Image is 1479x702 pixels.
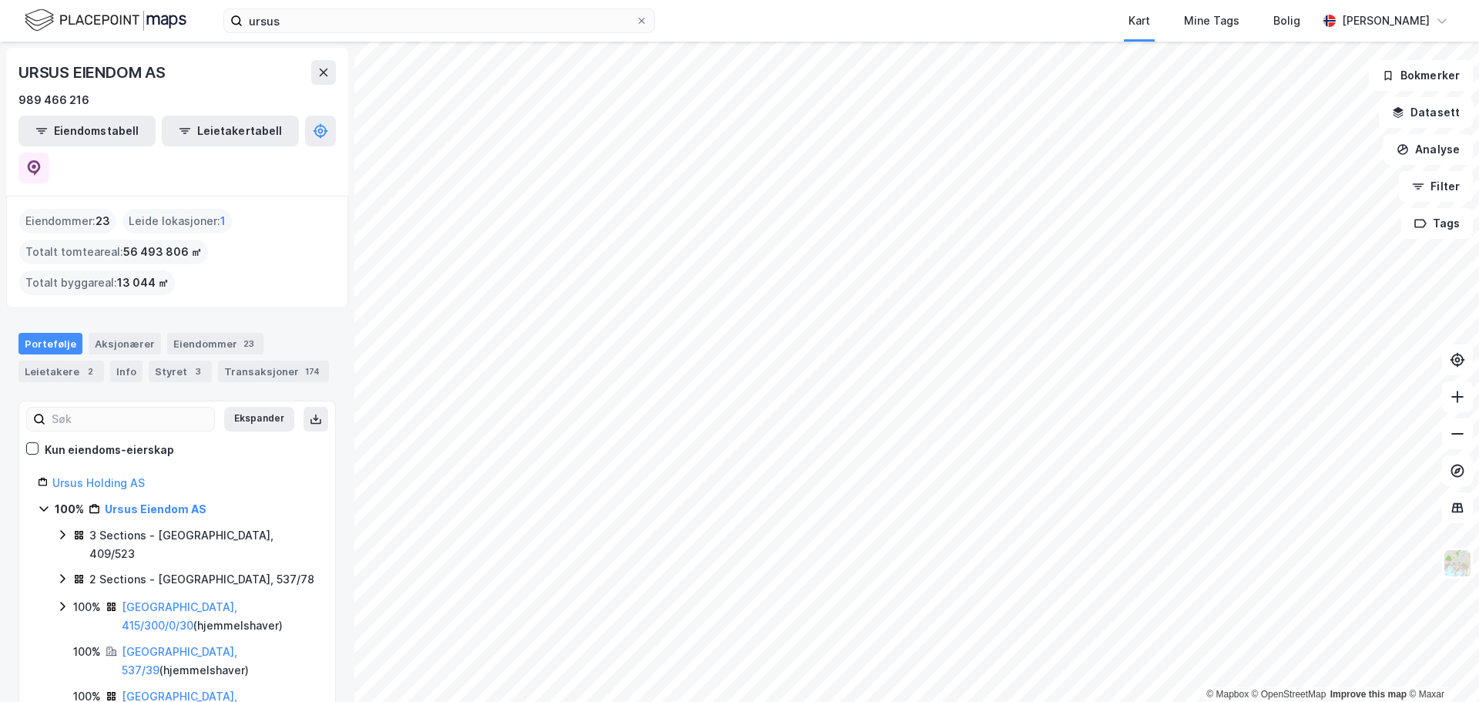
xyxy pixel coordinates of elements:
iframe: Chat Widget [1402,628,1479,702]
input: Søk på adresse, matrikkel, gårdeiere, leietakere eller personer [243,9,636,32]
button: Leietakertabell [162,116,299,146]
div: Mine Tags [1184,12,1239,30]
button: Analyse [1383,134,1473,165]
div: Info [110,361,143,382]
input: Søk [45,408,214,431]
button: Bokmerker [1369,60,1473,91]
div: 989 466 216 [18,91,89,109]
a: OpenStreetMap [1252,689,1326,700]
div: ( hjemmelshaver ) [122,643,317,680]
div: 174 [302,364,323,379]
div: Transaksjoner [218,361,329,382]
span: 23 [96,212,110,230]
a: [GEOGRAPHIC_DATA], 415/300/0/30 [122,600,237,632]
button: Ekspander [224,407,294,432]
img: Z [1443,549,1472,578]
div: Eiendommer : [19,209,116,233]
div: Kun eiendoms-eierskap [45,441,174,459]
div: 100% [55,500,84,519]
span: 1 [220,212,226,230]
div: 100% [73,598,101,616]
div: 100% [73,643,101,661]
div: Totalt byggareal : [19,270,175,295]
button: Datasett [1379,97,1473,128]
span: 13 044 ㎡ [117,274,169,292]
div: Bolig [1273,12,1300,30]
button: Eiendomstabell [18,116,156,146]
div: 2 Sections - [GEOGRAPHIC_DATA], 537/78 [89,570,314,589]
div: [PERSON_NAME] [1342,12,1430,30]
a: Mapbox [1206,689,1249,700]
div: Portefølje [18,333,82,354]
div: 2 [82,364,98,379]
span: 56 493 806 ㎡ [123,243,202,261]
button: Filter [1399,171,1473,202]
div: Aksjonærer [89,333,161,354]
a: [GEOGRAPHIC_DATA], 537/39 [122,645,237,677]
div: Totalt tomteareal : [19,240,208,264]
img: logo.f888ab2527a4732fd821a326f86c7f29.svg [25,7,186,34]
div: Eiendommer [167,333,263,354]
div: ( hjemmelshaver ) [122,598,317,635]
a: Improve this map [1330,689,1407,700]
div: 3 Sections - [GEOGRAPHIC_DATA], 409/523 [89,526,317,563]
div: Styret [149,361,212,382]
div: 3 [190,364,206,379]
div: URSUS EIENDOM AS [18,60,169,85]
div: Leietakere [18,361,104,382]
div: Leide lokasjoner : [122,209,232,233]
button: Tags [1401,208,1473,239]
a: Ursus Eiendom AS [105,502,206,516]
div: 23 [240,336,257,351]
div: Kart [1129,12,1150,30]
a: Ursus Holding AS [52,476,145,489]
